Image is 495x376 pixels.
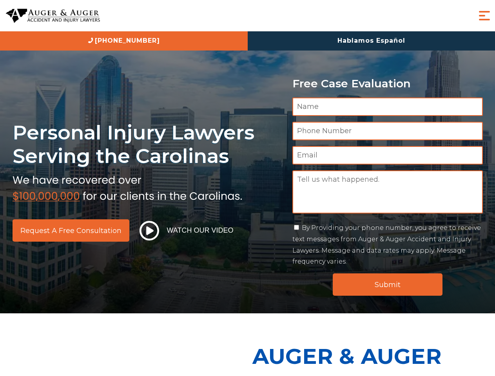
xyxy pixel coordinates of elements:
[13,121,283,168] h1: Personal Injury Lawyers Serving the Carolinas
[477,8,492,23] button: Menu
[6,9,100,23] img: Auger & Auger Accident and Injury Lawyers Logo
[292,122,483,140] input: Phone Number
[13,219,129,242] a: Request a Free Consultation
[333,273,442,296] input: Submit
[292,224,481,265] label: By Providing your phone number, you agree to receive text messages from Auger & Auger Accident an...
[13,172,242,202] img: sub text
[20,227,121,234] span: Request a Free Consultation
[292,146,483,164] input: Email
[137,221,236,241] button: Watch Our Video
[292,98,483,116] input: Name
[292,78,483,90] p: Free Case Evaluation
[252,337,491,376] p: Auger & Auger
